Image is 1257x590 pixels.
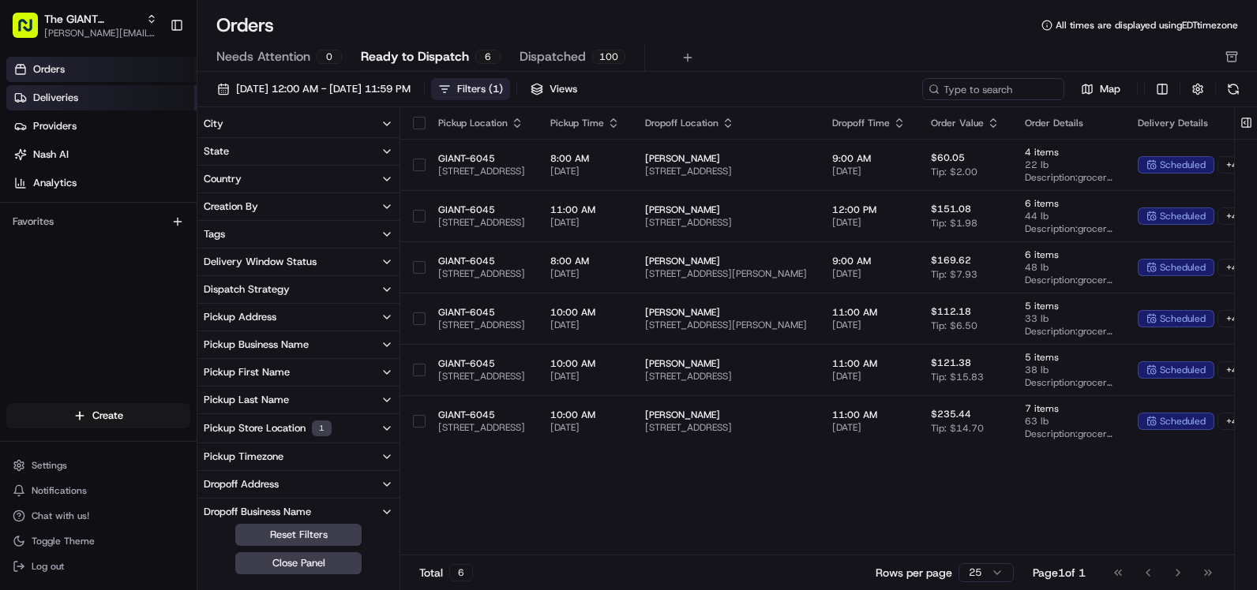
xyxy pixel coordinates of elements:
[32,510,89,522] span: Chat with us!
[204,227,225,241] div: Tags
[438,152,525,165] span: GIANT-6045
[832,306,906,319] span: 11:00 AM
[550,117,620,129] div: Pickup Time
[6,114,197,139] a: Providers
[197,110,400,137] button: City
[204,393,289,407] div: Pickup Last Name
[197,331,400,358] button: Pickup Business Name
[520,47,586,66] span: Dispatched
[931,371,984,383] span: Tip: $15.83
[1160,364,1206,376] span: scheduled
[16,230,28,243] div: 📗
[931,305,971,318] span: $112.18
[1218,156,1247,174] div: + 4
[550,409,620,421] span: 10:00 AM
[204,365,290,379] div: Pickup First Name
[197,499,400,525] button: Dropoff Business Name
[438,357,525,370] span: GIANT-6045
[645,306,807,319] span: [PERSON_NAME]
[197,193,400,220] button: Creation By
[1218,207,1247,225] div: + 4
[922,78,1064,100] input: Type to search
[1025,300,1113,312] span: 5 items
[9,222,127,251] a: 📗Knowledge Base
[44,27,157,39] button: [PERSON_NAME][EMAIL_ADDRESS][PERSON_NAME][DOMAIN_NAME]
[832,204,906,216] span: 12:00 PM
[1160,415,1206,428] span: scheduled
[931,408,971,420] span: $235.44
[1025,159,1113,171] span: 22 lb
[1025,415,1113,428] span: 63 lb
[1218,361,1247,379] div: + 4
[438,117,525,129] div: Pickup Location
[210,78,418,100] button: [DATE] 12:00 AM - [DATE] 11:59 PM
[550,165,620,177] span: [DATE]
[44,11,140,27] button: The GIANT Company
[204,255,317,269] div: Delivery Window Status
[645,152,807,165] span: [PERSON_NAME]
[592,50,625,64] div: 100
[204,200,258,214] div: Creation By
[931,151,965,164] span: $60.05
[438,267,525,280] span: [STREET_ADDRESS]
[1218,310,1247,327] div: + 4
[204,172,242,186] div: Country
[204,477,279,491] div: Dropoff Address
[197,386,400,413] button: Pickup Last Name
[931,166,977,178] span: Tip: $2.00
[1218,259,1247,276] div: + 4
[550,357,620,370] span: 10:00 AM
[832,255,906,267] span: 9:00 AM
[33,119,77,133] span: Providers
[931,254,971,267] span: $169.62
[550,306,620,319] span: 10:00 AM
[438,409,525,421] span: GIANT-6045
[133,230,146,243] div: 💻
[1222,78,1244,100] button: Refresh
[197,248,400,275] button: Delivery Window Status
[1033,565,1086,581] div: Page 1 of 1
[1071,80,1131,99] button: Map
[438,204,525,216] span: GIANT-6045
[550,319,620,331] span: [DATE]
[6,142,197,167] a: Nash AI
[6,57,197,82] a: Orders
[1025,248,1113,261] span: 6 items
[268,155,287,174] button: Start new chat
[197,359,400,386] button: Pickup First Name
[931,357,971,369] span: $121.38
[1160,312,1206,325] span: scheduled
[1025,261,1113,274] span: 48 lb
[6,209,190,234] div: Favorites
[645,357,807,370] span: [PERSON_NAME]
[111,267,191,279] a: Powered byPylon
[438,421,525,434] span: [STREET_ADDRESS]
[645,216,807,229] span: [STREET_ADDRESS]
[92,409,123,423] span: Create
[33,147,69,162] span: Nash AI
[197,304,400,330] button: Pickup Address
[41,102,261,118] input: Clear
[1025,210,1113,222] span: 44 lb
[204,282,290,297] div: Dispatch Strategy
[1025,402,1113,415] span: 7 items
[431,78,510,100] button: Filters(1)
[645,421,807,434] span: [STREET_ADDRESS]
[235,524,362,546] button: Reset Filters
[204,450,283,464] div: Pickup Timezone
[489,82,503,96] span: ( 1 )
[645,204,807,216] span: [PERSON_NAME]
[1025,312,1113,325] span: 33 lb
[457,82,503,96] div: Filters
[6,170,197,196] a: Analytics
[1025,171,1113,184] span: Description: grocery bags
[931,319,977,332] span: Tip: $6.50
[6,505,190,527] button: Chat with us!
[832,409,906,421] span: 11:00 AM
[1160,159,1206,171] span: scheduled
[1025,325,1113,338] span: Description: grocery bags
[197,276,400,303] button: Dispatch Strategy
[550,82,577,96] span: Views
[931,268,977,281] span: Tip: $7.93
